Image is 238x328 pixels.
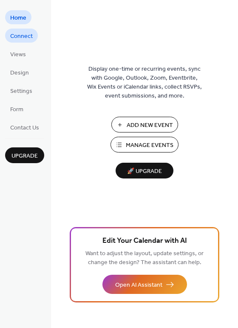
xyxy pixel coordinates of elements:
a: Views [5,47,31,61]
span: Contact Us [10,124,39,132]
a: Connect [5,29,38,43]
span: Manage Events [126,141,173,150]
button: Add New Event [111,117,178,132]
span: Design [10,69,29,78]
span: Add New Event [127,121,173,130]
span: Display one-time or recurring events, sync with Google, Outlook, Zoom, Eventbrite, Wix Events or ... [87,65,202,101]
span: Settings [10,87,32,96]
a: Form [5,102,28,116]
a: Home [5,10,31,24]
a: Settings [5,83,37,98]
span: Open AI Assistant [115,281,162,290]
button: Open AI Assistant [102,275,187,294]
span: Form [10,105,23,114]
span: Home [10,14,26,23]
button: Upgrade [5,147,44,163]
button: Manage Events [110,137,178,152]
a: Contact Us [5,120,44,134]
span: Connect [10,32,33,41]
span: Views [10,50,26,59]
span: Edit Your Calendar with AI [102,235,187,247]
span: Upgrade [11,152,38,161]
span: Want to adjust the layout, update settings, or change the design? The assistant can help. [85,248,204,268]
span: 🚀 Upgrade [121,166,168,177]
a: Design [5,65,34,79]
button: 🚀 Upgrade [116,163,173,178]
